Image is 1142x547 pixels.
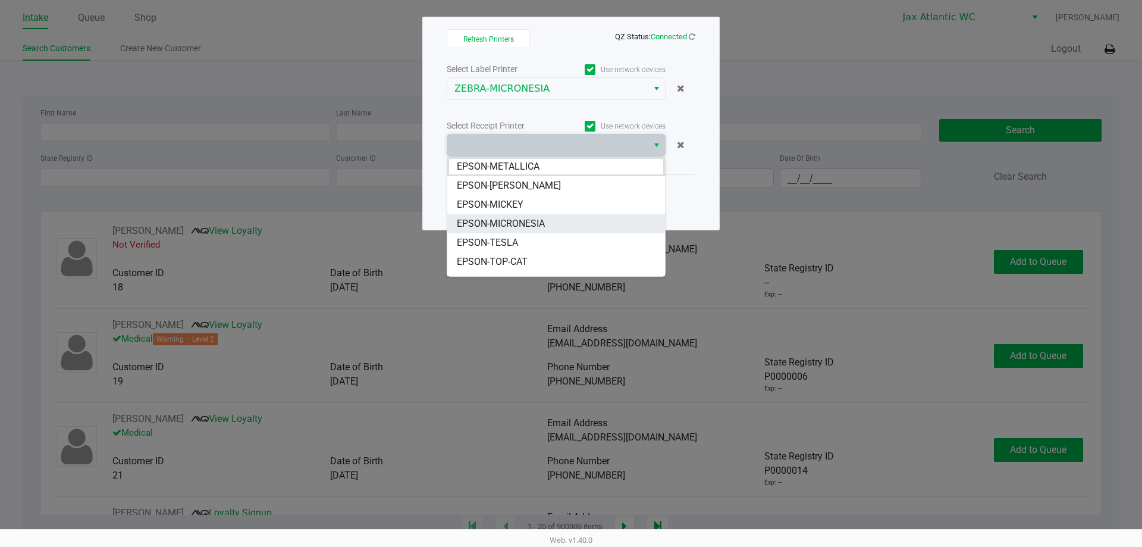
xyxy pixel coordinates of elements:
span: EPSON-MICRONESIA [457,217,545,231]
span: Web: v1.40.0 [550,536,592,545]
button: Select [648,78,665,99]
button: Select [648,135,665,156]
label: Use network devices [556,121,666,132]
span: QZ Status: [615,32,695,41]
span: EPSON-MICKEY [457,198,523,212]
span: EPSON-TOP-CAT [457,255,528,269]
span: EPSON-U2 [457,274,501,288]
div: Select Label Printer [447,63,556,76]
span: ZEBRA-MICRONESIA [454,82,641,96]
span: EPSON-METALLICA [457,160,539,174]
span: Connected [651,32,687,41]
div: Select Receipt Printer [447,120,556,132]
span: Refresh Printers [463,35,514,43]
button: Refresh Printers [447,29,530,48]
label: Use network devices [556,64,666,75]
span: EPSON-TESLA [457,236,518,250]
span: EPSON-[PERSON_NAME] [457,179,561,193]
